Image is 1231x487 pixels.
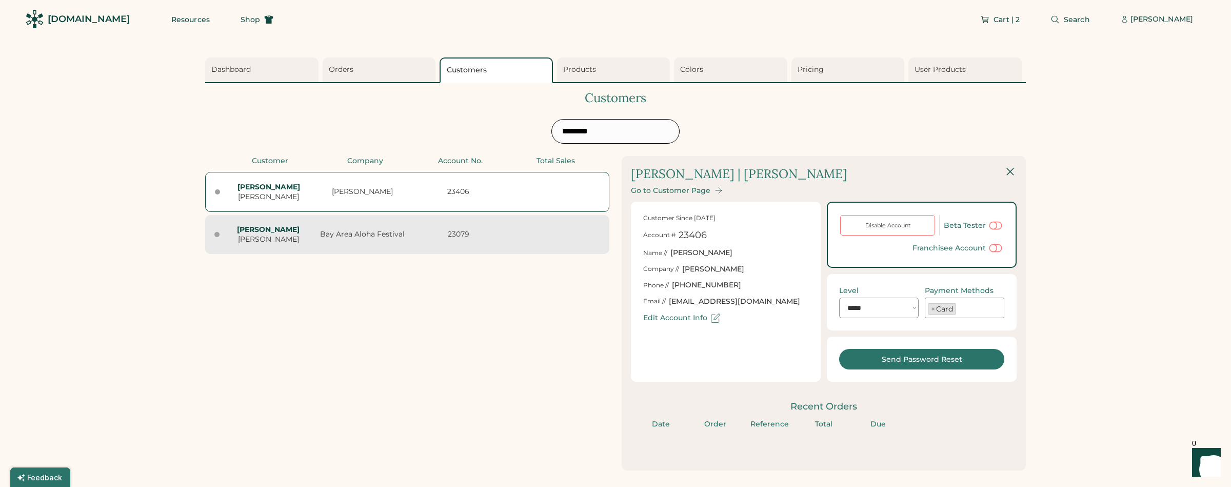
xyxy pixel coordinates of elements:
[994,16,1020,23] span: Cart | 2
[413,229,504,240] div: 23079
[912,244,986,252] div: Franchisee Account
[928,303,956,315] li: Card
[416,156,505,166] div: Account No.
[1130,14,1193,25] div: [PERSON_NAME]
[226,182,311,202] div: [PERSON_NAME]
[839,349,1004,369] button: Send Password Reset
[237,182,300,191] strong: [PERSON_NAME]
[205,89,1026,107] div: Customers
[511,156,601,166] div: Total Sales
[241,16,260,23] span: Shop
[968,9,1032,30] button: Cart | 2
[1064,16,1090,23] span: Search
[329,65,433,75] div: Orders
[670,248,732,258] div: [PERSON_NAME]
[226,225,311,245] div: [PERSON_NAME]
[48,13,130,26] div: [DOMAIN_NAME]
[637,419,685,430] div: Date
[643,265,679,274] div: Company //
[915,65,1019,75] div: User Products
[317,229,407,240] div: Bay Area Aloha Festival
[925,286,994,295] div: Payment Methods
[563,65,667,75] div: Products
[321,156,410,166] div: Company
[839,286,859,295] div: Level
[211,65,315,75] div: Dashboard
[214,232,220,237] div: Last seen Jul 10, 25 at 7:10 pm
[944,221,986,230] div: Beta Tester
[317,187,408,197] div: [PERSON_NAME]
[643,231,676,240] div: Account #
[228,9,286,30] button: Shop
[1182,441,1226,485] iframe: Front Chat
[840,215,935,236] button: Disable Account
[672,280,741,290] div: [PHONE_NUMBER]
[226,156,315,166] div: Customer
[159,9,222,30] button: Resources
[798,65,902,75] div: Pricing
[745,419,793,430] div: Reference
[643,249,667,258] div: Name //
[643,314,707,322] div: Edit Account Info
[988,242,1003,255] button: Use this to limit an account deleting, copying, or editing products in their "My Products" page
[643,214,716,223] div: Customer Since [DATE]
[854,419,902,430] div: Due
[931,305,935,313] span: ×
[643,281,669,290] div: Phone //
[643,297,666,306] div: Email //
[631,186,710,195] div: Go to Customer Page
[413,187,504,197] div: 23406
[669,297,800,307] div: [EMAIL_ADDRESS][DOMAIN_NAME]
[680,65,784,75] div: Colors
[26,10,44,28] img: Rendered Logo - Screens
[800,419,848,430] div: Total
[631,165,847,183] div: [PERSON_NAME] | [PERSON_NAME]
[215,189,220,194] div: Last seen
[237,225,300,234] strong: [PERSON_NAME]
[682,264,744,275] div: [PERSON_NAME]
[1038,9,1102,30] button: Search
[447,65,549,75] div: Customers
[631,400,1017,413] div: Recent Orders
[691,419,740,430] div: Order
[679,229,707,242] div: 23406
